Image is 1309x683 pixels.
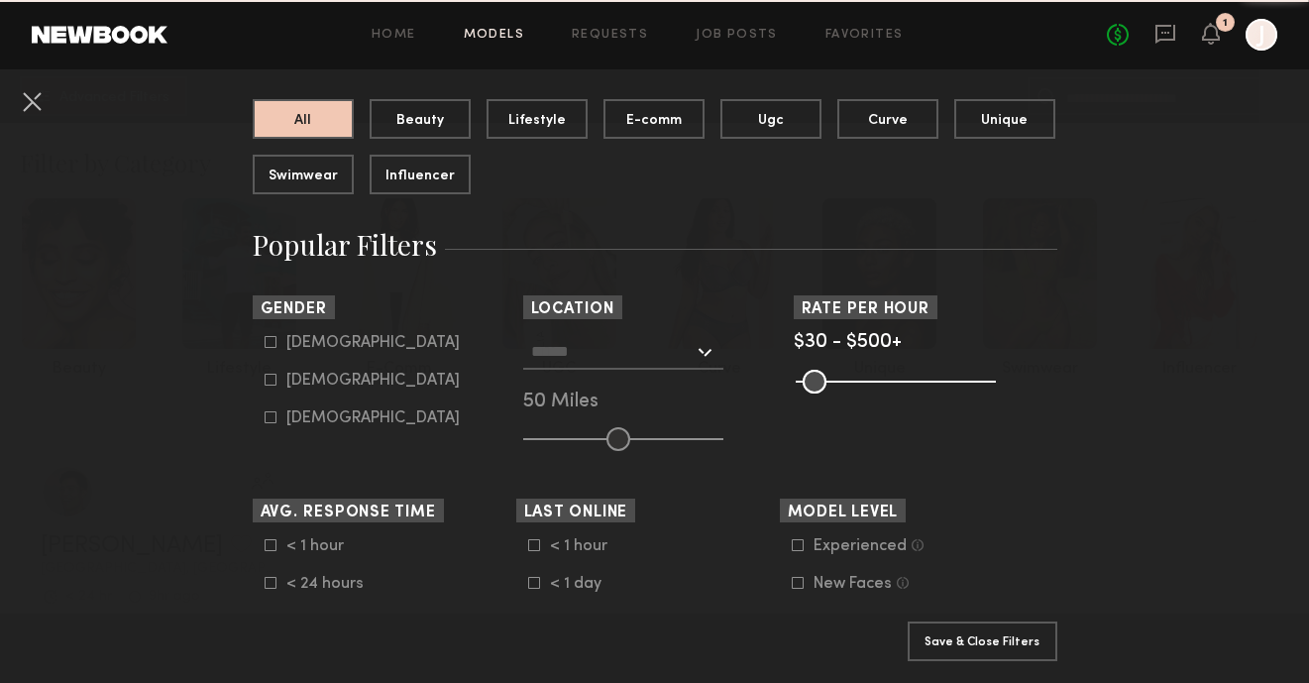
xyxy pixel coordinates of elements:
[487,99,588,139] button: Lifestyle
[370,99,471,139] button: Beauty
[788,506,899,520] span: Model Level
[464,29,524,42] a: Models
[954,99,1055,139] button: Unique
[1223,18,1228,29] div: 1
[372,29,416,42] a: Home
[550,540,627,552] div: < 1 hour
[286,578,364,590] div: < 24 hours
[550,578,627,590] div: < 1 day
[261,302,327,317] span: Gender
[16,85,48,117] button: Cancel
[286,375,460,387] div: [DEMOGRAPHIC_DATA]
[814,578,892,590] div: New Faces
[837,99,938,139] button: Curve
[261,506,436,520] span: Avg. Response Time
[253,226,1057,264] h3: Popular Filters
[370,155,471,194] button: Influencer
[16,85,48,121] common-close-button: Cancel
[253,155,354,194] button: Swimwear
[825,29,904,42] a: Favorites
[908,622,1057,661] button: Save & Close Filters
[523,394,787,411] div: 50 Miles
[286,337,460,349] div: [DEMOGRAPHIC_DATA]
[720,99,821,139] button: Ugc
[603,99,705,139] button: E-comm
[572,29,648,42] a: Requests
[286,412,460,424] div: [DEMOGRAPHIC_DATA]
[531,302,614,317] span: Location
[253,99,354,139] button: All
[814,540,907,552] div: Experienced
[696,29,778,42] a: Job Posts
[802,302,930,317] span: Rate per Hour
[286,540,364,552] div: < 1 hour
[794,333,902,352] span: $30 - $500+
[524,506,628,520] span: Last Online
[1246,19,1277,51] a: J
